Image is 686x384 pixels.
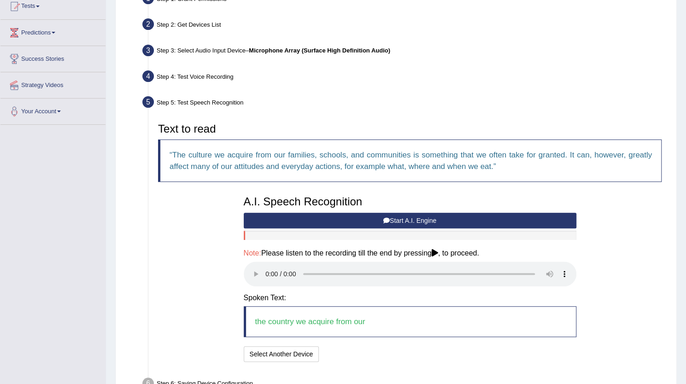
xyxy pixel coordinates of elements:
[246,47,390,54] span: –
[0,46,106,69] a: Success Stories
[244,306,576,337] blockquote: the country we acquire from our
[138,42,672,62] div: Step 3: Select Audio Input Device
[0,72,106,95] a: Strategy Videos
[244,249,576,257] h4: Please listen to the recording till the end by pressing , to proceed.
[244,294,576,302] h4: Spoken Text:
[138,16,672,36] div: Step 2: Get Devices List
[138,68,672,88] div: Step 4: Test Voice Recording
[138,93,672,114] div: Step 5: Test Speech Recognition
[249,47,390,54] b: Microphone Array (Surface High Definition Audio)
[244,346,319,362] button: Select Another Device
[0,20,106,43] a: Predictions
[170,151,652,171] q: The culture we acquire from our families, schools, and communities is something that we often tak...
[244,249,261,257] span: Note:
[158,123,662,135] h3: Text to read
[244,213,576,228] button: Start A.I. Engine
[244,196,576,208] h3: A.I. Speech Recognition
[0,99,106,122] a: Your Account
